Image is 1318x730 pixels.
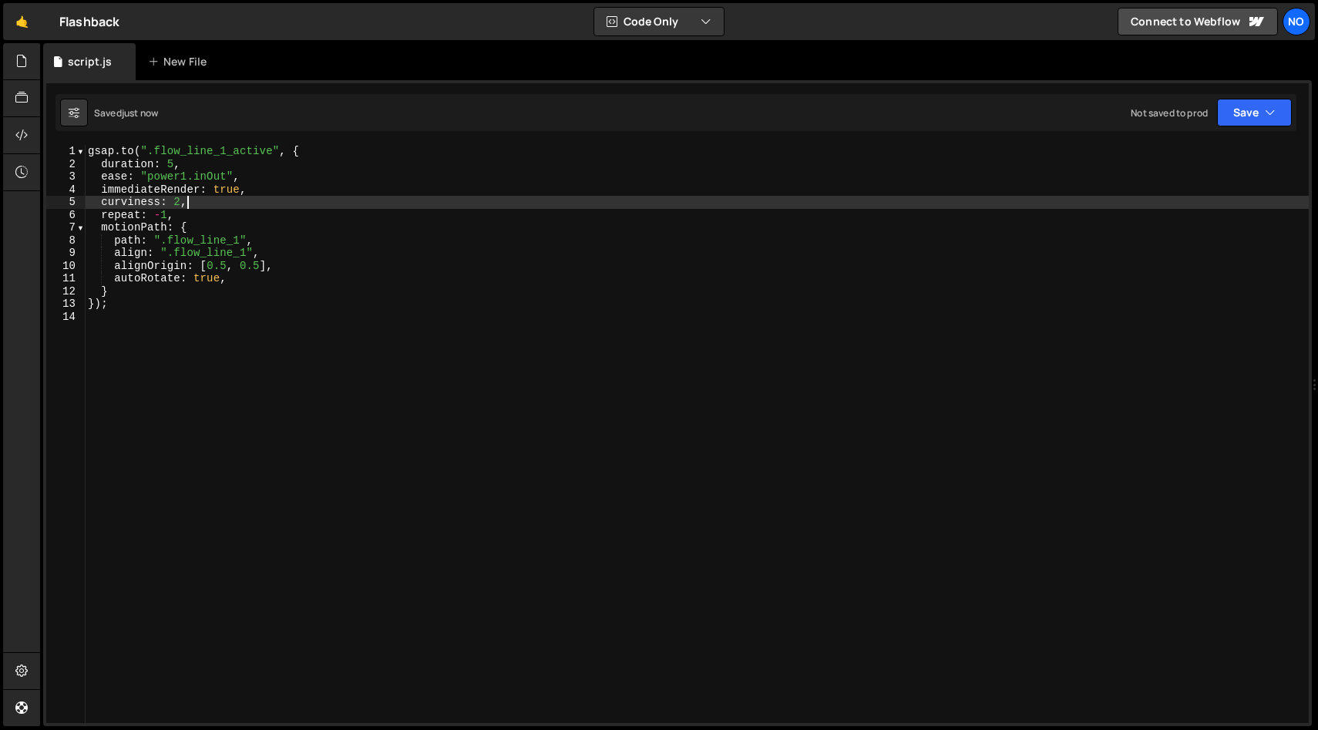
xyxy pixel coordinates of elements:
div: 7 [46,221,86,234]
div: New File [148,54,213,69]
div: 10 [46,260,86,273]
div: 3 [46,170,86,183]
button: Code Only [594,8,724,35]
div: 4 [46,183,86,197]
div: 8 [46,234,86,247]
a: No [1283,8,1310,35]
div: 13 [46,298,86,311]
div: Saved [94,106,158,119]
div: script.js [68,54,112,69]
button: Save [1217,99,1292,126]
div: just now [122,106,158,119]
div: 5 [46,196,86,209]
div: Flashback [59,12,119,31]
div: 2 [46,158,86,171]
div: 11 [46,272,86,285]
div: 12 [46,285,86,298]
a: Connect to Webflow [1118,8,1278,35]
div: 9 [46,247,86,260]
div: Not saved to prod [1131,106,1208,119]
div: 14 [46,311,86,324]
a: 🤙 [3,3,41,40]
div: 1 [46,145,86,158]
div: 6 [46,209,86,222]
